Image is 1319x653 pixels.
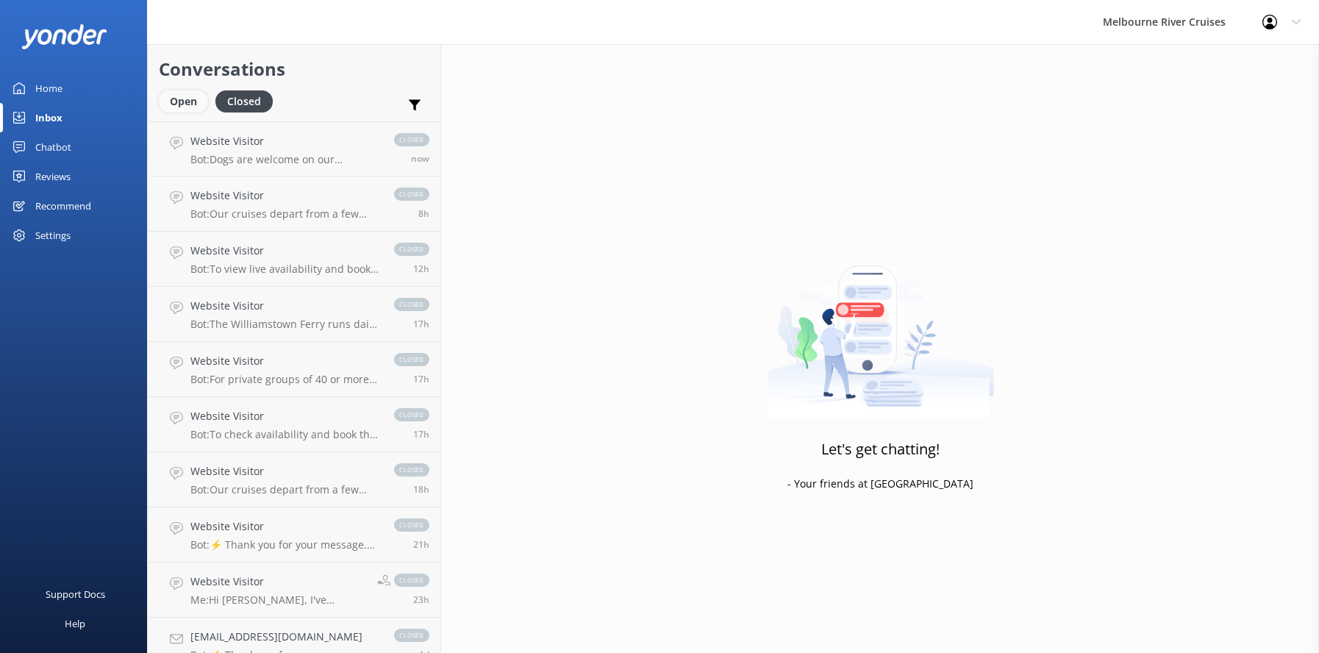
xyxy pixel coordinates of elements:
div: Open [159,90,208,113]
p: Bot: Our cruises depart from a few different locations along [GEOGRAPHIC_DATA] and Federation [GE... [190,207,379,221]
span: closed [394,574,429,587]
span: closed [394,298,429,311]
div: Chatbot [35,132,71,162]
a: Website VisitorBot:To check availability and book the Spirit of Melbourne Lunch Cruise, please vi... [148,397,440,452]
p: - Your friends at [GEOGRAPHIC_DATA] [787,476,973,492]
span: closed [394,518,429,532]
p: Bot: To view live availability and book your Melbourne River Cruise experience, click [URL][DOMAI... [190,263,379,276]
div: Settings [35,221,71,250]
span: 09:51pm 18-Aug-2025 (UTC +10:00) Australia/Sydney [413,263,429,275]
h4: Website Visitor [190,353,379,369]
h4: Website Visitor [190,298,379,314]
p: Bot: The Williamstown Ferry runs daily during summer and school holidays, but in winter, it opera... [190,318,379,331]
span: 10:46am 19-Aug-2025 (UTC +10:00) Australia/Sydney [411,152,429,165]
a: Website VisitorBot:Our cruises depart from a few different locations along [GEOGRAPHIC_DATA] and ... [148,176,440,232]
span: 05:44pm 18-Aug-2025 (UTC +10:00) Australia/Sydney [413,318,429,330]
p: Bot: For private groups of 40 or more, the Yarra Countess and [PERSON_NAME] Empress offer exclusi... [190,373,379,386]
h4: Website Visitor [190,574,366,590]
a: Website VisitorBot:The Williamstown Ferry runs daily during summer and school holidays, but in wi... [148,287,440,342]
span: closed [394,408,429,421]
h4: Website Visitor [190,133,379,149]
a: Website VisitorBot:For private groups of 40 or more, the Yarra Countess and [PERSON_NAME] Empress... [148,342,440,397]
p: Bot: To check availability and book the Spirit of Melbourne Lunch Cruise, please visit [URL][DOMA... [190,428,379,441]
h2: Conversations [159,55,429,83]
span: 01:23pm 18-Aug-2025 (UTC +10:00) Australia/Sydney [413,538,429,551]
a: Website VisitorBot:To view live availability and book your Melbourne River Cruise experience, cli... [148,232,440,287]
span: closed [394,133,429,146]
span: closed [394,243,429,256]
a: Open [159,93,215,109]
a: Website VisitorMe:Hi [PERSON_NAME], I've updated one of your entries to the Entree Tasting Platte... [148,563,440,618]
div: Help [65,609,85,638]
div: Closed [215,90,273,113]
p: Bot: Our cruises depart from a few different locations along [GEOGRAPHIC_DATA] and Federation [GE... [190,483,379,496]
span: 11:23am 18-Aug-2025 (UTC +10:00) Australia/Sydney [413,593,429,606]
a: Website VisitorBot:Our cruises depart from a few different locations along [GEOGRAPHIC_DATA] and ... [148,452,440,507]
h4: Website Visitor [190,408,379,424]
h3: Let's get chatting! [821,438,940,461]
div: Home [35,74,62,103]
span: closed [394,353,429,366]
h4: Website Visitor [190,243,379,259]
img: yonder-white-logo.png [22,24,107,49]
div: Reviews [35,162,71,191]
span: 04:49pm 18-Aug-2025 (UTC +10:00) Australia/Sydney [413,428,429,440]
h4: Website Visitor [190,188,379,204]
a: Closed [215,93,280,109]
div: Inbox [35,103,62,132]
p: Me: Hi [PERSON_NAME], I've updated one of your entries to the Entree Tasting Platter, which inclu... [190,593,366,607]
span: closed [394,188,429,201]
h4: [EMAIL_ADDRESS][DOMAIN_NAME] [190,629,379,645]
span: 05:05pm 18-Aug-2025 (UTC +10:00) Australia/Sydney [413,373,429,385]
span: 02:15am 19-Aug-2025 (UTC +10:00) Australia/Sydney [418,207,429,220]
a: Website VisitorBot:⚡ Thank you for your message. Our office hours are Mon - Fri 9.30am - 5pm. We'... [148,507,440,563]
div: Recommend [35,191,91,221]
p: Bot: ⚡ Thank you for your message. Our office hours are Mon - Fri 9.30am - 5pm. We'll get back to... [190,538,379,552]
img: artwork of a man stealing a conversation from at giant smartphone [767,235,994,418]
h4: Website Visitor [190,518,379,535]
p: Bot: Dogs are welcome on our sightseeing cruise! We just ask that they remain on a leash at all t... [190,153,379,166]
div: Support Docs [46,579,105,609]
span: 04:14pm 18-Aug-2025 (UTC +10:00) Australia/Sydney [413,483,429,496]
span: closed [394,463,429,477]
span: closed [394,629,429,642]
a: Website VisitorBot:Dogs are welcome on our sightseeing cruise! We just ask that they remain on a ... [148,121,440,176]
h4: Website Visitor [190,463,379,479]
